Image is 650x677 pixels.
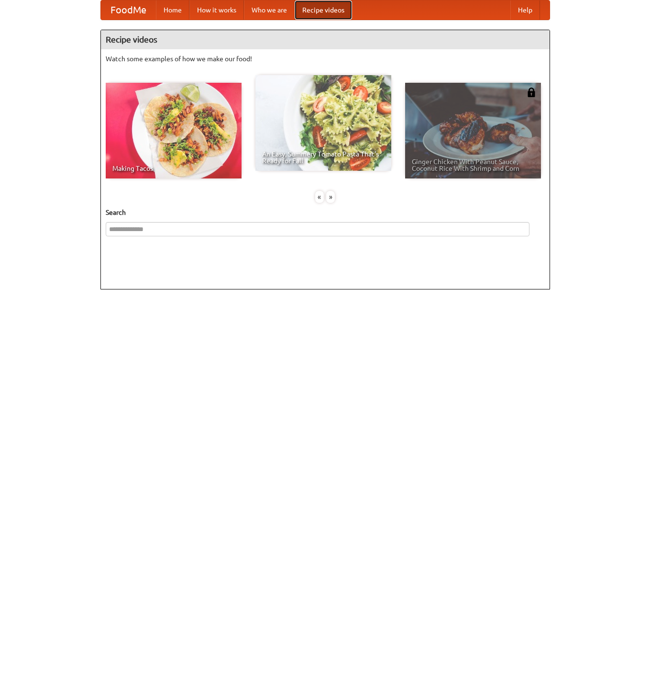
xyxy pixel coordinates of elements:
a: An Easy, Summery Tomato Pasta That's Ready for Fall [255,75,391,171]
span: Making Tacos [112,165,235,172]
div: » [326,191,335,203]
a: How it works [189,0,244,20]
h4: Recipe videos [101,30,550,49]
img: 483408.png [527,88,536,97]
p: Watch some examples of how we make our food! [106,54,545,64]
span: An Easy, Summery Tomato Pasta That's Ready for Fall [262,151,385,164]
a: Who we are [244,0,295,20]
h5: Search [106,208,545,217]
a: Home [156,0,189,20]
a: Recipe videos [295,0,352,20]
a: FoodMe [101,0,156,20]
a: Help [510,0,540,20]
div: « [315,191,324,203]
a: Making Tacos [106,83,242,178]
